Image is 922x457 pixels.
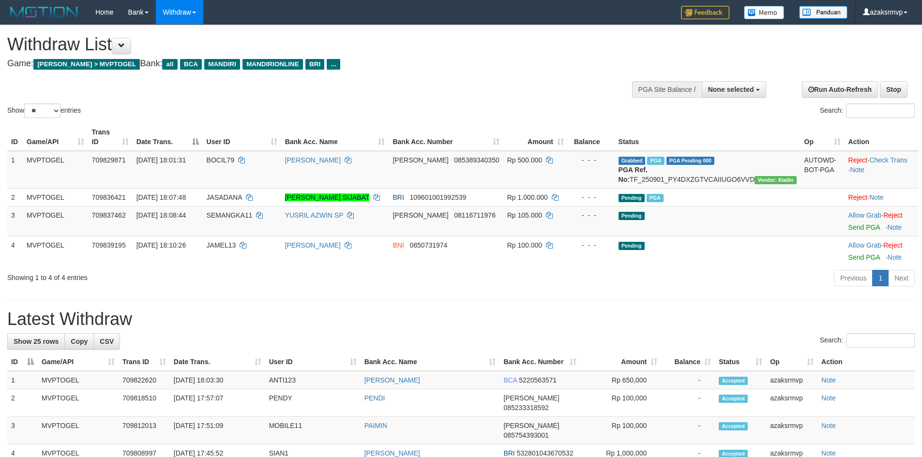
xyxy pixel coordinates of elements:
[715,353,766,371] th: Status: activate to sort column ascending
[848,223,880,231] a: Send PGA
[719,395,748,403] span: Accepted
[820,103,915,118] label: Search:
[719,377,748,385] span: Accepted
[755,176,796,184] span: Vendor URL: https://payment4.1velocity.biz
[92,211,126,219] span: 709837462
[845,188,919,206] td: ·
[503,431,548,439] span: Copy 085754393001 to clipboard
[7,5,81,19] img: MOTION_logo.png
[766,353,817,371] th: Op: activate to sort column ascending
[507,211,542,219] span: Rp 105.000
[888,253,902,261] a: Note
[23,206,88,236] td: MVPTOGEL
[23,236,88,266] td: MVPTOGEL
[869,156,907,164] a: Check Trans
[100,338,114,345] span: CSV
[119,353,170,371] th: Trans ID: activate to sort column ascending
[517,449,574,457] span: Copy 532801043670532 to clipboard
[503,394,559,402] span: [PERSON_NAME]
[834,270,873,286] a: Previous
[499,353,580,371] th: Bank Acc. Number: activate to sort column ascending
[7,417,38,444] td: 3
[848,253,880,261] a: Send PGA
[170,353,265,371] th: Date Trans.: activate to sort column ascending
[503,376,517,384] span: BCA
[661,353,715,371] th: Balance: activate to sort column ascending
[647,157,664,165] span: Marked by azaksrmvp
[848,211,881,219] a: Allow Grab
[507,241,542,249] span: Rp 100.000
[503,123,568,151] th: Amount: activate to sort column ascending
[93,333,120,350] a: CSV
[661,389,715,417] td: -
[7,206,23,236] td: 3
[7,103,81,118] label: Show entries
[766,389,817,417] td: azaksrmvp
[364,449,420,457] a: [PERSON_NAME]
[580,389,661,417] td: Rp 100,000
[7,35,605,54] h1: Withdraw List
[661,417,715,444] td: -
[361,353,500,371] th: Bank Acc. Name: activate to sort column ascending
[503,404,548,412] span: Copy 085233318592 to clipboard
[7,310,915,329] h1: Latest Withdraw
[119,389,170,417] td: 709818510
[848,211,883,219] span: ·
[242,59,303,70] span: MANDIRIONLINE
[719,422,748,430] span: Accepted
[92,193,126,201] span: 709836421
[647,194,664,202] span: Marked by azaksrmvp
[708,86,754,93] span: None selected
[265,371,361,389] td: ANTI123
[872,270,889,286] a: 1
[848,193,868,201] a: Reject
[821,376,836,384] a: Note
[136,211,186,219] span: [DATE] 18:08:44
[203,123,281,151] th: User ID: activate to sort column ascending
[7,59,605,69] h4: Game: Bank:
[888,270,915,286] a: Next
[207,193,242,201] span: JASADANA
[281,123,389,151] th: Bank Acc. Name: activate to sort column ascending
[119,417,170,444] td: 709812013
[88,123,133,151] th: Trans ID: activate to sort column ascending
[265,353,361,371] th: User ID: activate to sort column ascending
[204,59,240,70] span: MANDIRI
[821,394,836,402] a: Note
[119,371,170,389] td: 709822620
[619,194,645,202] span: Pending
[519,376,557,384] span: Copy 5220563571 to clipboard
[766,371,817,389] td: azaksrmvp
[817,353,915,371] th: Action
[821,449,836,457] a: Note
[7,333,65,350] a: Show 25 rows
[364,376,420,384] a: [PERSON_NAME]
[869,193,884,201] a: Note
[170,389,265,417] td: [DATE] 17:57:07
[38,417,119,444] td: MVPTOGEL
[615,123,801,151] th: Status
[7,188,23,206] td: 2
[702,81,766,98] button: None selected
[92,156,126,164] span: 709829871
[681,6,729,19] img: Feedback.jpg
[619,242,645,250] span: Pending
[799,6,847,19] img: panduan.png
[880,81,907,98] a: Stop
[409,193,466,201] span: Copy 109601001992539 to clipboard
[801,151,845,189] td: AUTOWD-BOT-PGA
[38,389,119,417] td: MVPTOGEL
[845,206,919,236] td: ·
[7,353,38,371] th: ID: activate to sort column descending
[24,103,60,118] select: Showentries
[845,236,919,266] td: ·
[744,6,785,19] img: Button%20Memo.svg
[503,449,514,457] span: BRI
[666,157,715,165] span: PGA Pending
[265,417,361,444] td: MOBILE11
[207,211,253,219] span: SEMANGKA11
[883,211,903,219] a: Reject
[71,338,88,345] span: Copy
[572,192,611,202] div: - - -
[7,269,377,282] div: Showing 1 to 4 of 4 entries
